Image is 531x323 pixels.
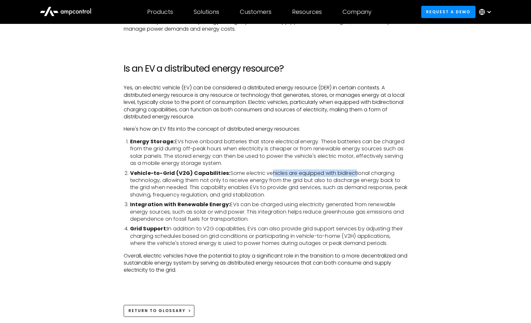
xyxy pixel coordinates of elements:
[124,63,408,74] h2: Is an EV a distributed energy resource?
[130,169,230,177] strong: Vehicle-to-Grid (V2G) Capabilities:
[342,8,372,15] div: Company
[292,8,322,15] div: Resources
[240,8,271,15] div: Customers
[130,138,408,167] li: EVs have onboard batteries that store electrical energy. These batteries can be charged from the ...
[194,8,219,15] div: Solutions
[130,225,408,247] li: In addition to V2G capabilities, EVs can also provide grid support services by adjusting their ch...
[128,308,186,314] div: Return to Glossary
[130,225,168,232] strong: Grid Support:
[124,305,195,317] a: Return to Glossary
[130,201,230,208] strong: Integration with Renewable Energy:
[124,84,408,120] p: Yes, an electric vehicle (EV) can be considered a distributed energy resource (DER) in certain co...
[130,201,408,223] li: EVs can be charged using electricity generated from renewable energy sources, such as solar or wi...
[130,138,175,145] strong: Energy Storage:
[147,8,173,15] div: Products
[421,6,475,18] a: Request a demo
[124,252,408,274] p: Overall, electric vehicles have the potential to play a significant role in the transition to a m...
[124,126,408,133] p: Here's how an EV fits into the concept of distributed energy resources:
[130,170,408,199] li: Some electric vehicles are equipped with bidirectional charging technology, allowing them not onl...
[124,38,408,45] p: ‍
